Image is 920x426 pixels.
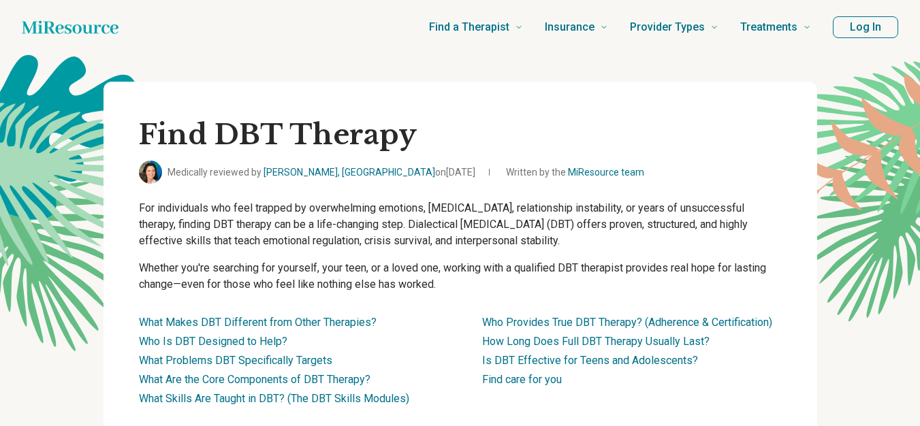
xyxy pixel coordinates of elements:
a: What Problems DBT Specifically Targets [139,354,332,367]
a: How Long Does Full DBT Therapy Usually Last? [482,335,710,348]
span: Provider Types [630,18,705,37]
h1: Find DBT Therapy [139,117,782,152]
p: For individuals who feel trapped by overwhelming emotions, [MEDICAL_DATA], relationship instabili... [139,200,782,249]
p: Whether you're searching for yourself, your teen, or a loved one, working with a qualified DBT th... [139,260,782,293]
button: Log In [833,16,898,38]
a: What Skills Are Taught in DBT? (The DBT Skills Modules) [139,392,409,405]
span: Treatments [740,18,797,37]
a: MiResource team [568,167,644,178]
span: Medically reviewed by [168,165,475,180]
span: Written by the [506,165,644,180]
a: Home page [22,14,118,41]
a: Is DBT Effective for Teens and Adolescents? [482,354,698,367]
a: Find care for you [482,373,562,386]
a: Who Provides True DBT Therapy? (Adherence & Certification) [482,316,772,329]
a: What Are the Core Components of DBT Therapy? [139,373,370,386]
span: Find a Therapist [429,18,509,37]
a: [PERSON_NAME], [GEOGRAPHIC_DATA] [264,167,435,178]
a: Who Is DBT Designed to Help? [139,335,287,348]
span: on [DATE] [435,167,475,178]
a: What Makes DBT Different from Other Therapies? [139,316,377,329]
span: Insurance [545,18,594,37]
